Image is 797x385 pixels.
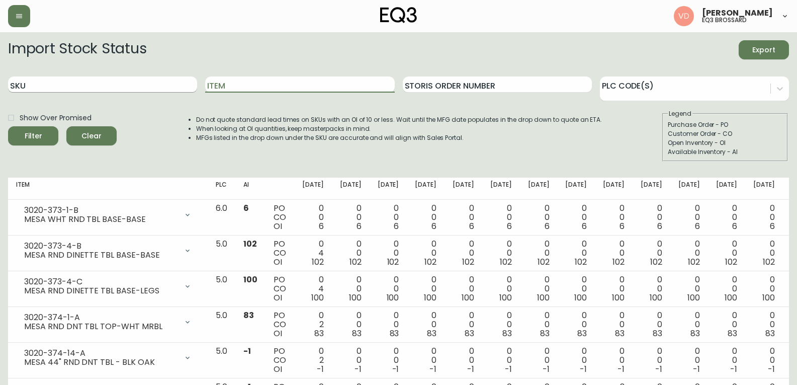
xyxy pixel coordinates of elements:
[603,240,625,267] div: 0 0
[575,256,587,268] span: 102
[16,311,200,333] div: 3020-374-1-AMESA RND DNT TBL TOP-WHT MRBL
[312,256,324,268] span: 102
[574,292,587,303] span: 100
[716,311,738,338] div: 0 0
[467,363,474,375] span: -1
[678,275,700,302] div: 0 0
[657,220,662,232] span: 6
[196,115,602,124] li: Do not quote standard lead times on SKUs with an OI of 10 or less. Wait until the MFG date popula...
[274,240,286,267] div: PO CO
[678,311,700,338] div: 0 0
[74,130,109,142] span: Clear
[716,204,738,231] div: 0 0
[208,178,235,200] th: PLC
[490,275,512,302] div: 0 0
[462,292,474,303] span: 100
[693,363,700,375] span: -1
[431,220,436,232] span: 6
[415,204,436,231] div: 0 0
[528,347,550,374] div: 0 0
[603,275,625,302] div: 0 0
[319,220,324,232] span: 6
[565,311,587,338] div: 0 0
[753,275,775,302] div: 0 0
[753,311,775,338] div: 0 0
[619,220,625,232] span: 6
[762,292,775,303] span: 100
[349,292,362,303] span: 100
[565,275,587,302] div: 0 0
[24,286,178,295] div: MESA RND DINETTE TBL BASE-LEGS
[688,256,700,268] span: 102
[520,178,558,200] th: [DATE]
[580,363,587,375] span: -1
[24,358,178,367] div: MESA 44" RND DNT TBL - BLK OAK
[387,292,399,303] span: 100
[753,347,775,374] div: 0 0
[16,240,200,262] div: 3020-373-4-BMESA RND DINETTE TBL BASE-BASE
[595,178,633,200] th: [DATE]
[349,256,362,268] span: 102
[340,347,362,374] div: 0 0
[453,275,474,302] div: 0 0
[274,328,282,339] span: OI
[274,275,286,302] div: PO CO
[24,277,178,286] div: 3020-373-4-C
[24,349,178,358] div: 3020-374-14-A
[274,347,286,374] div: PO CO
[453,311,474,338] div: 0 0
[302,275,324,302] div: 0 4
[668,138,782,147] div: Open Inventory - OI
[565,347,587,374] div: 0 0
[243,345,251,357] span: -1
[728,328,737,339] span: 83
[739,40,789,59] button: Export
[235,178,265,200] th: AI
[394,220,399,232] span: 6
[415,311,436,338] div: 0 0
[243,202,249,214] span: 6
[655,363,662,375] span: -1
[540,328,550,339] span: 83
[469,220,474,232] span: 6
[378,204,399,231] div: 0 0
[352,328,362,339] span: 83
[763,256,775,268] span: 102
[582,220,587,232] span: 6
[16,347,200,369] div: 3020-374-14-AMESA 44" RND DNT TBL - BLK OAK
[453,347,474,374] div: 0 0
[505,363,512,375] span: -1
[380,7,417,23] img: logo
[390,328,399,339] span: 83
[745,178,783,200] th: [DATE]
[653,328,662,339] span: 83
[427,328,436,339] span: 83
[730,363,737,375] span: -1
[768,363,775,375] span: -1
[557,178,595,200] th: [DATE]
[690,328,700,339] span: 83
[424,256,436,268] span: 102
[378,311,399,338] div: 0 0
[668,120,782,129] div: Purchase Order - PO
[465,328,474,339] span: 83
[415,347,436,374] div: 0 0
[725,256,737,268] span: 102
[357,220,362,232] span: 6
[378,240,399,267] div: 0 0
[687,292,700,303] span: 100
[708,178,746,200] th: [DATE]
[543,363,550,375] span: -1
[24,215,178,224] div: MESA WHT RND TBL BASE-BASE
[678,347,700,374] div: 0 0
[196,133,602,142] li: MFGs listed in the drop down under the SKU are accurate and will align with Sales Portal.
[695,220,700,232] span: 6
[716,347,738,374] div: 0 0
[482,178,520,200] th: [DATE]
[650,292,662,303] span: 100
[208,307,235,343] td: 5.0
[732,220,737,232] span: 6
[528,275,550,302] div: 0 0
[16,275,200,297] div: 3020-373-4-CMESA RND DINETTE TBL BASE-LEGS
[294,178,332,200] th: [DATE]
